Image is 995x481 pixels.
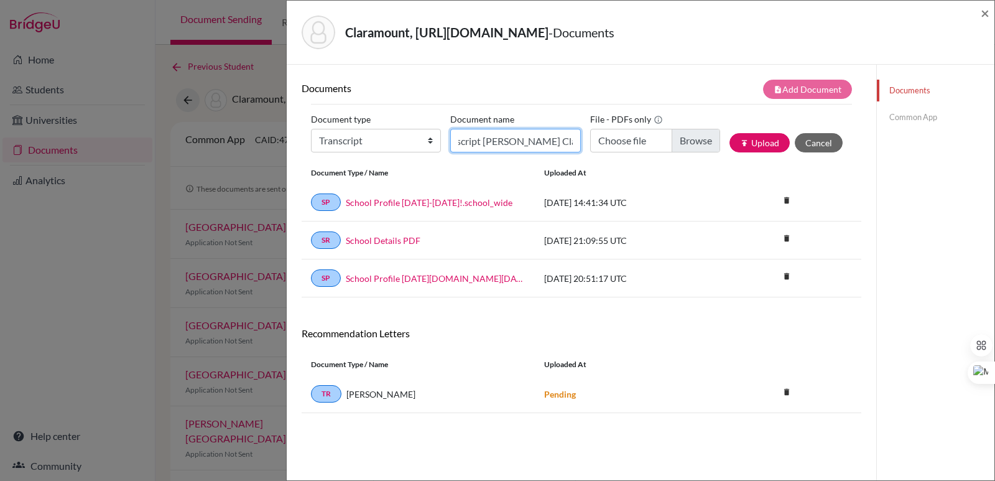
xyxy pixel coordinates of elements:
a: delete [777,231,796,248]
span: × [981,4,989,22]
a: School Details PDF [346,234,420,247]
div: [DATE] 14:41:34 UTC [535,196,721,209]
a: School Profile [DATE][DOMAIN_NAME][DATE]_wide [346,272,525,285]
a: TR [311,385,341,403]
h6: Documents [302,82,581,94]
div: Document Type / Name [302,167,535,179]
label: Document name [450,110,514,129]
i: delete [777,267,796,286]
div: Document Type / Name [302,359,535,370]
strong: Claramount, [URL][DOMAIN_NAME] [345,25,548,40]
h6: Recommendation Letters [302,327,861,339]
strong: Pending [544,389,576,399]
i: delete [777,191,796,210]
button: note_addAdd Document [763,80,852,99]
i: delete [777,383,796,401]
button: Cancel [795,133,843,152]
i: delete [777,229,796,248]
div: [DATE] 20:51:17 UTC [535,272,721,285]
div: Uploaded at [535,167,721,179]
label: Document type [311,110,371,129]
a: School Profile [DATE]-[DATE]!.school_wide [346,196,512,209]
a: SR [311,231,341,249]
span: - Documents [548,25,614,40]
a: SP [311,194,341,211]
button: Close [981,6,989,21]
a: SP [311,269,341,287]
i: publish [740,139,749,147]
a: delete [777,269,796,286]
a: Documents [877,80,994,101]
a: delete [777,193,796,210]
div: Uploaded at [535,359,721,370]
a: Common App [877,106,994,128]
a: delete [777,385,796,401]
label: File - PDFs only [590,110,663,129]
span: [PERSON_NAME] [346,388,415,401]
button: publishUpload [729,133,790,152]
i: note_add [774,85,782,94]
div: [DATE] 21:09:55 UTC [535,234,721,247]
